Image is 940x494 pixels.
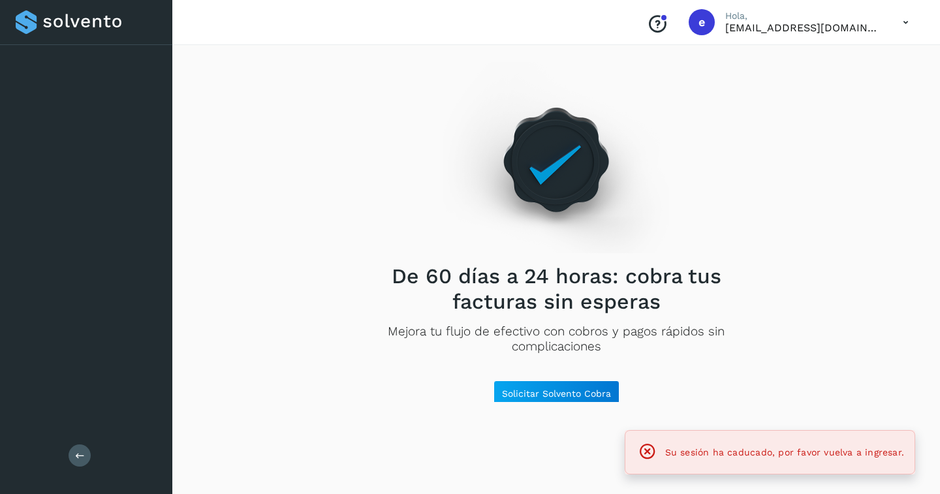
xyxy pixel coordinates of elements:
span: Solicitar Solvento Cobra [502,389,611,398]
p: Hola, [725,10,882,22]
button: Solicitar Solvento Cobra [493,380,619,407]
span: Su sesión ha caducado, por favor vuelva a ingresar. [665,447,904,457]
img: Empty state image [443,62,669,253]
h2: De 60 días a 24 horas: cobra tus facturas sin esperas [370,264,742,314]
p: Mejora tu flujo de efectivo con cobros y pagos rápidos sin complicaciones [370,324,742,354]
p: ejecutivo1@grupocvs.com.mx [725,22,882,34]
